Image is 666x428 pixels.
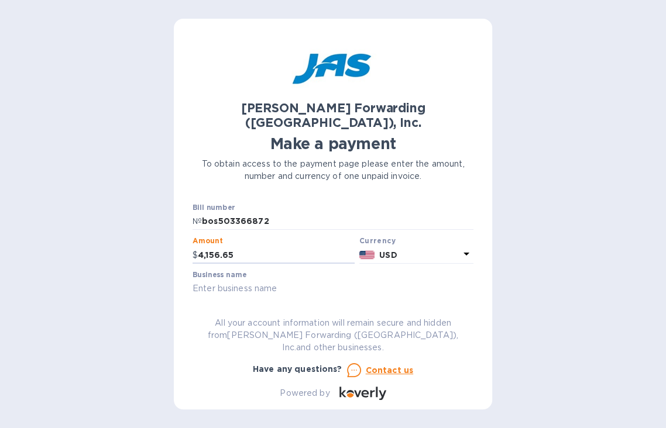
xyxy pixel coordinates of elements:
img: USD [359,251,375,259]
label: Business name [193,272,246,279]
p: To obtain access to the payment page please enter the amount, number and currency of one unpaid i... [193,158,473,182]
b: [PERSON_NAME] Forwarding ([GEOGRAPHIC_DATA]), Inc. [241,101,425,130]
p: All your account information will remain secure and hidden from [PERSON_NAME] Forwarding ([GEOGRA... [193,317,473,354]
input: Enter bill number [202,213,473,230]
input: 0.00 [198,246,355,264]
label: Amount [193,238,222,245]
p: $ [193,249,198,261]
b: USD [379,250,397,260]
label: Bill number [193,204,235,211]
p: Powered by [280,387,329,399]
b: Have any questions? [253,364,342,374]
b: Currency [359,236,396,245]
h1: Make a payment [193,134,473,153]
u: Contact us [366,365,414,375]
input: Enter business name [193,280,473,298]
p: № [193,215,202,227]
